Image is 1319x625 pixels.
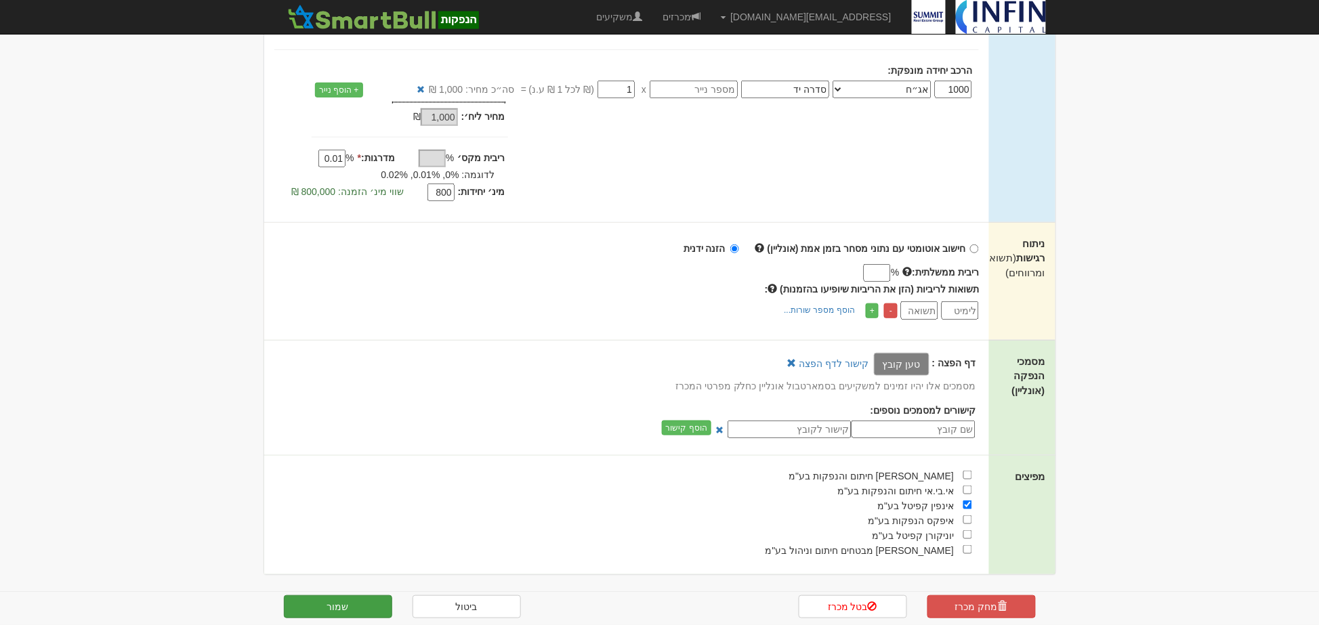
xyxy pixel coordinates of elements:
[284,3,483,30] img: SmartBull Logo
[381,169,495,180] span: לדוגמה: 0%, 0.01%, 0.02%
[684,243,726,254] strong: הזנה ידנית
[999,354,1045,397] label: מסמכי הנפקה (אונליין)
[838,486,954,496] span: אי.בי.אי חיתום והנפקות בע"מ
[598,81,635,98] input: מחיר *
[799,358,868,369] a: קישור לדף הפצה
[799,595,907,618] a: בטל מכרז
[903,265,980,279] label: ריבית ממשלתית:
[852,421,976,438] input: שם קובץ
[789,471,955,481] span: [PERSON_NAME] חיתום והנפקות בע"מ
[521,83,526,96] span: =
[346,151,354,165] span: %
[999,236,1045,280] label: ניתוח רגישות
[927,595,1036,618] a: מחק מכרז
[884,303,898,318] a: -
[866,303,879,318] a: +
[741,81,829,98] input: שם הסדרה *
[768,243,966,254] strong: חישוב אוטומטי עם נתוני מסחר בזמן אמת (אונליין)
[675,381,976,391] span: מסמכים אלו יהיו זמינים למשקיעים בסמארטבול אונליין כחלק מפרטי המכרז
[970,244,979,253] input: חישוב אוטומטי עם נתוני מסחר בזמן אמת (אונליין)
[942,301,979,320] input: לימיט
[980,252,1045,278] span: (תשואות ומרווחים)
[878,500,955,511] span: אינפין קפיטל בע"מ
[766,545,955,556] span: [PERSON_NAME] מבטחים חיתום וניהול בע"מ
[662,421,711,435] button: הוסף קישור
[356,110,461,126] div: ₪
[871,405,976,416] strong: קישורים למסמכים נוספים:
[458,151,505,165] label: ריבית מקס׳
[358,151,395,165] label: מדרגות:
[932,358,976,369] strong: דף הפצה :
[888,65,972,76] strong: הרכב יחידה מונפקת:
[315,83,363,98] a: + הוסף נייר
[730,244,739,253] input: הזנה ידנית
[642,83,646,96] span: x
[461,110,505,123] label: מחיר ליח׳:
[291,186,404,197] span: שווי מינ׳ הזמנה: 800,000 ₪
[413,595,521,618] a: ביטול
[874,353,929,376] label: טען קובץ
[458,185,505,198] label: מינ׳ יחידות:
[780,284,980,295] span: תשואות לריביות (הזן את הריביות שיופיעו בהזמנות)
[873,530,955,541] span: יוניקורן קפיטל בע"מ
[868,515,955,526] span: איפקס הנפקות בע"מ
[284,595,392,618] button: שמור
[526,83,594,96] span: (₪ לכל 1 ₪ ע.נ)
[901,301,938,320] input: תשואה
[935,81,972,98] input: כמות
[891,265,899,279] span: %
[765,282,979,296] label: :
[650,81,738,98] input: מספר נייר
[446,151,454,165] span: %
[728,421,852,438] input: קישור לקובץ
[429,83,514,96] span: סה״כ מחיר: 1,000 ₪
[780,303,859,318] a: הוסף מספר שורות...
[1016,469,1045,483] label: מפיצים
